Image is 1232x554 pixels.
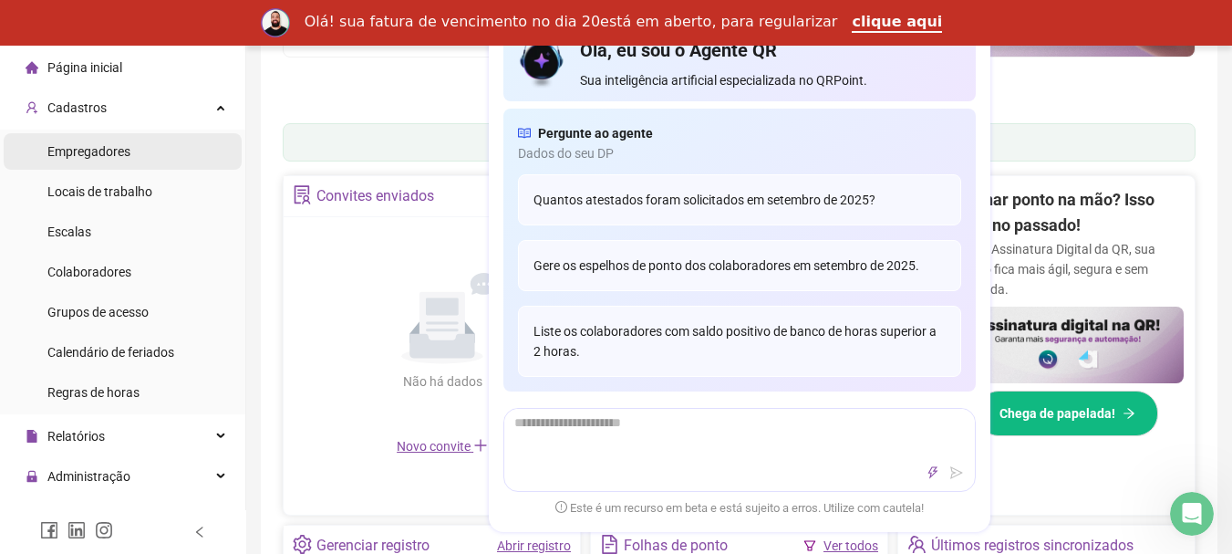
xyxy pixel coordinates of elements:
[26,61,38,74] span: home
[580,70,960,90] span: Sua inteligência artificial especializada no QRPoint.
[952,307,1184,384] img: banner%2F02c71560-61a6-44d4-94b9-c8ab97240462.png
[946,462,968,484] button: send
[922,462,944,484] button: thunderbolt
[518,240,961,291] div: Gere os espelhos de ponto dos colaboradores em setembro de 2025.
[518,123,531,143] span: read
[580,37,960,63] h4: Olá, eu sou o Agente QR
[95,521,113,539] span: instagram
[293,535,312,554] span: setting
[47,509,119,524] span: Exportações
[47,429,105,444] span: Relatórios
[293,185,312,204] span: solution
[1123,407,1135,420] span: arrow-right
[555,499,924,517] span: Este é um recurso em beta e está sujeito a erros. Utilize com cautela!
[40,521,58,539] span: facebook
[518,143,961,163] span: Dados do seu DP
[952,187,1184,239] h2: Assinar ponto na mão? Isso ficou no passado!
[47,265,131,279] span: Colaboradores
[397,439,488,454] span: Novo convite
[907,535,927,554] span: team
[47,225,91,239] span: Escalas
[999,403,1115,423] span: Chega de papelada!
[823,538,878,553] a: Ver todos
[497,538,571,553] a: Abrir registro
[316,181,434,212] div: Convites enviados
[518,37,566,90] img: icon
[47,469,130,484] span: Administração
[852,13,942,33] a: clique aqui
[600,535,619,554] span: file-text
[473,438,488,453] span: plus
[26,430,38,443] span: file
[952,239,1184,299] p: Com a Assinatura Digital da QR, sua gestão fica mais ágil, segura e sem papelada.
[47,60,122,75] span: Página inicial
[47,305,149,319] span: Grupos de acesso
[927,466,939,479] span: thunderbolt
[803,539,816,552] span: filter
[47,184,152,199] span: Locais de trabalho
[26,101,38,114] span: user-add
[358,371,526,392] div: Não há dados
[47,100,107,115] span: Cadastros
[67,521,86,539] span: linkedin
[305,13,838,31] div: Olá! sua fatura de vencimento no dia 20está em aberto, para regularizar
[1170,492,1214,536] iframe: Intercom live chat
[977,391,1158,436] button: Chega de papelada!
[518,306,961,377] div: Liste os colaboradores com saldo positivo de banco de horas superior a 2 horas.
[47,385,140,400] span: Regras de horas
[538,123,653,143] span: Pergunte ao agente
[47,345,174,360] span: Calendário de feriados
[555,501,567,513] span: exclamation-circle
[26,470,38,483] span: lock
[193,526,206,538] span: left
[47,144,130,159] span: Empregadores
[261,8,290,37] img: Profile image for Rodolfo
[518,174,961,225] div: Quantos atestados foram solicitados em setembro de 2025?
